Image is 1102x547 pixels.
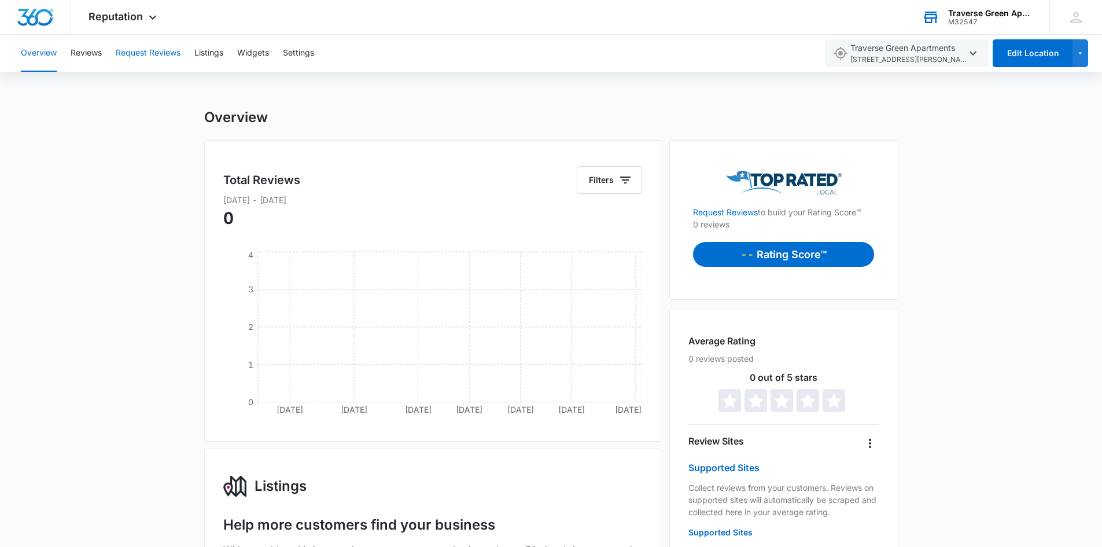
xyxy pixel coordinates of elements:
div: account id [948,18,1033,26]
tspan: [DATE] [456,405,482,414]
button: Traverse Green Apartments[STREET_ADDRESS][PERSON_NAME],Saint [PERSON_NAME],MN [825,39,989,67]
h1: Overview [204,109,268,126]
span: 0 [223,208,234,228]
tspan: [DATE] [558,405,585,414]
h4: Average Rating [688,334,755,348]
span: Reputation [89,10,143,23]
tspan: [DATE] [507,405,534,414]
button: Overflow Menu [861,434,879,453]
tspan: [DATE] [277,405,303,414]
tspan: 2 [248,322,253,332]
h4: Review Sites [688,434,744,448]
tspan: [DATE] [615,405,642,414]
h1: Help more customers find your business [223,516,495,534]
p: 0 reviews posted [688,353,879,365]
span: [STREET_ADDRESS][PERSON_NAME] , Saint [PERSON_NAME] , MN [850,54,966,65]
tspan: [DATE] [404,405,431,414]
p: Collect reviews from your customers. Reviews on supported sites will automatically be scraped and... [688,482,879,518]
tspan: [DATE] [341,405,367,414]
p: Rating Score™ [757,247,827,262]
button: Overview [21,35,57,72]
a: Request Reviews [693,207,758,217]
h5: Total Reviews [223,171,300,189]
button: Listings [194,35,223,72]
p: 0 out of 5 stars [688,373,879,382]
span: Traverse Green Apartments [850,42,966,65]
tspan: 4 [248,250,253,260]
tspan: 1 [248,359,253,369]
p: to build your Rating Score™ [693,194,874,218]
h3: Listings [255,476,307,497]
tspan: 3 [248,284,253,294]
a: Supported Sites [688,462,760,473]
button: Reviews [71,35,102,72]
p: 0 reviews [693,218,874,230]
img: Top Rated Local Logo [726,171,842,194]
div: account name [948,9,1033,18]
button: Edit Location [993,39,1072,67]
button: Settings [283,35,314,72]
tspan: 0 [248,397,253,407]
button: Widgets [237,35,269,72]
a: Supported Sites [688,527,753,537]
p: -- [740,247,757,262]
p: [DATE] - [DATE] [223,194,643,206]
button: Filters [577,166,642,194]
button: Request Reviews [116,35,180,72]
